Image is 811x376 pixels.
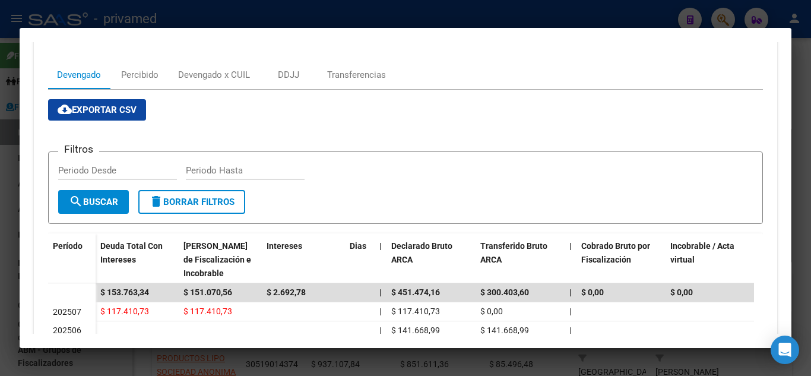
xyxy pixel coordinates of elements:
[480,241,547,264] span: Transferido Bruto ARCA
[58,102,72,116] mat-icon: cloud_download
[267,241,302,251] span: Intereses
[666,233,755,286] datatable-header-cell: Incobrable / Acta virtual
[569,307,571,316] span: |
[569,241,572,251] span: |
[391,326,440,335] span: $ 141.668,99
[379,287,382,297] span: |
[476,233,565,286] datatable-header-cell: Transferido Bruto ARCA
[576,233,666,286] datatable-header-cell: Cobrado Bruto por Fiscalización
[100,241,163,264] span: Deuda Total Con Intereses
[670,287,693,297] span: $ 0,00
[138,190,245,214] button: Borrar Filtros
[183,241,251,278] span: [PERSON_NAME] de Fiscalización e Incobrable
[58,105,137,115] span: Exportar CSV
[581,287,604,297] span: $ 0,00
[58,190,129,214] button: Buscar
[48,99,146,121] button: Exportar CSV
[480,326,529,335] span: $ 141.668,99
[183,287,232,297] span: $ 151.070,56
[262,233,345,286] datatable-header-cell: Intereses
[345,233,375,286] datatable-header-cell: Dias
[771,336,799,364] div: Open Intercom Messenger
[69,197,118,207] span: Buscar
[69,194,83,208] mat-icon: search
[179,233,262,286] datatable-header-cell: Deuda Bruta Neto de Fiscalización e Incobrable
[391,287,440,297] span: $ 451.474,16
[53,241,83,251] span: Período
[121,68,159,81] div: Percibido
[350,241,366,251] span: Dias
[58,143,99,156] h3: Filtros
[57,68,101,81] div: Devengado
[267,287,306,297] span: $ 2.692,78
[391,307,440,316] span: $ 117.410,73
[53,326,81,335] span: 202506
[569,326,571,335] span: |
[581,241,650,264] span: Cobrado Bruto por Fiscalización
[327,68,386,81] div: Transferencias
[379,326,381,335] span: |
[391,241,452,264] span: Declarado Bruto ARCA
[183,307,232,316] span: $ 117.410,73
[48,233,96,283] datatable-header-cell: Período
[149,194,163,208] mat-icon: delete
[375,233,387,286] datatable-header-cell: |
[149,197,235,207] span: Borrar Filtros
[100,307,149,316] span: $ 117.410,73
[100,287,149,297] span: $ 153.763,34
[53,307,81,317] span: 202507
[480,307,503,316] span: $ 0,00
[569,287,572,297] span: |
[96,233,179,286] datatable-header-cell: Deuda Total Con Intereses
[379,307,381,316] span: |
[387,233,476,286] datatable-header-cell: Declarado Bruto ARCA
[670,241,734,264] span: Incobrable / Acta virtual
[379,241,382,251] span: |
[278,68,299,81] div: DDJJ
[178,68,250,81] div: Devengado x CUIL
[565,233,576,286] datatable-header-cell: |
[480,287,529,297] span: $ 300.403,60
